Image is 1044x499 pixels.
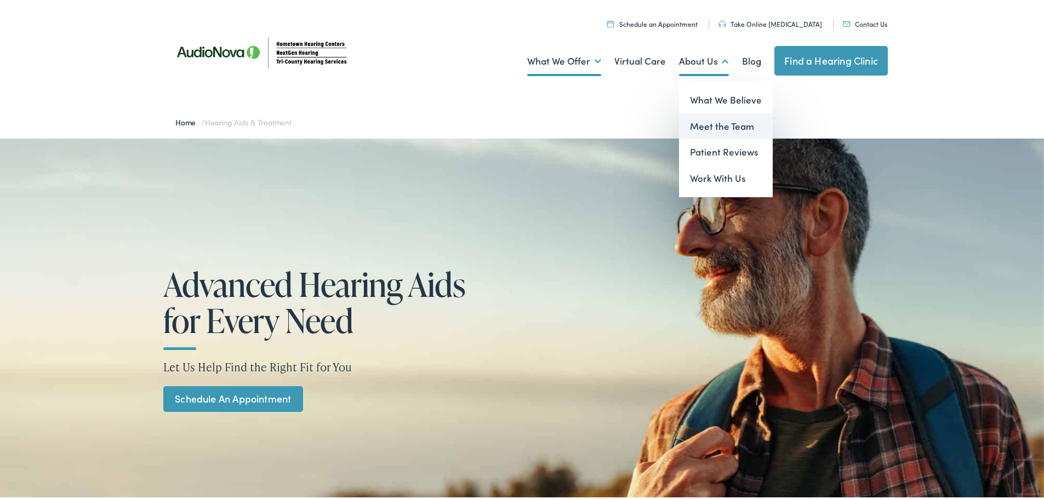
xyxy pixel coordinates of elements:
h1: Advanced Hearing Aids for Every Need [163,264,497,336]
p: Let Us Help Find the Right Fit for You [163,357,532,373]
img: utility icon [607,18,614,25]
a: Patient Reviews [679,137,773,163]
a: Meet the Team [679,111,773,137]
a: Virtual Care [614,39,666,79]
span: Hearing Aids & Treatment [205,114,292,125]
a: Work With Us [679,163,773,190]
a: Schedule an Appointment [607,17,698,26]
a: Contact Us [843,17,887,26]
a: What We Believe [679,85,773,111]
img: utility icon [718,19,726,25]
a: About Us [679,39,729,79]
span: / [175,114,292,125]
a: Blog [742,39,761,79]
a: Home [175,114,201,125]
img: utility icon [843,19,851,25]
a: Find a Hearing Clinic [774,44,888,73]
a: Schedule An Appointment [163,384,303,410]
a: Take Online [MEDICAL_DATA] [718,17,822,26]
a: What We Offer [527,39,601,79]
